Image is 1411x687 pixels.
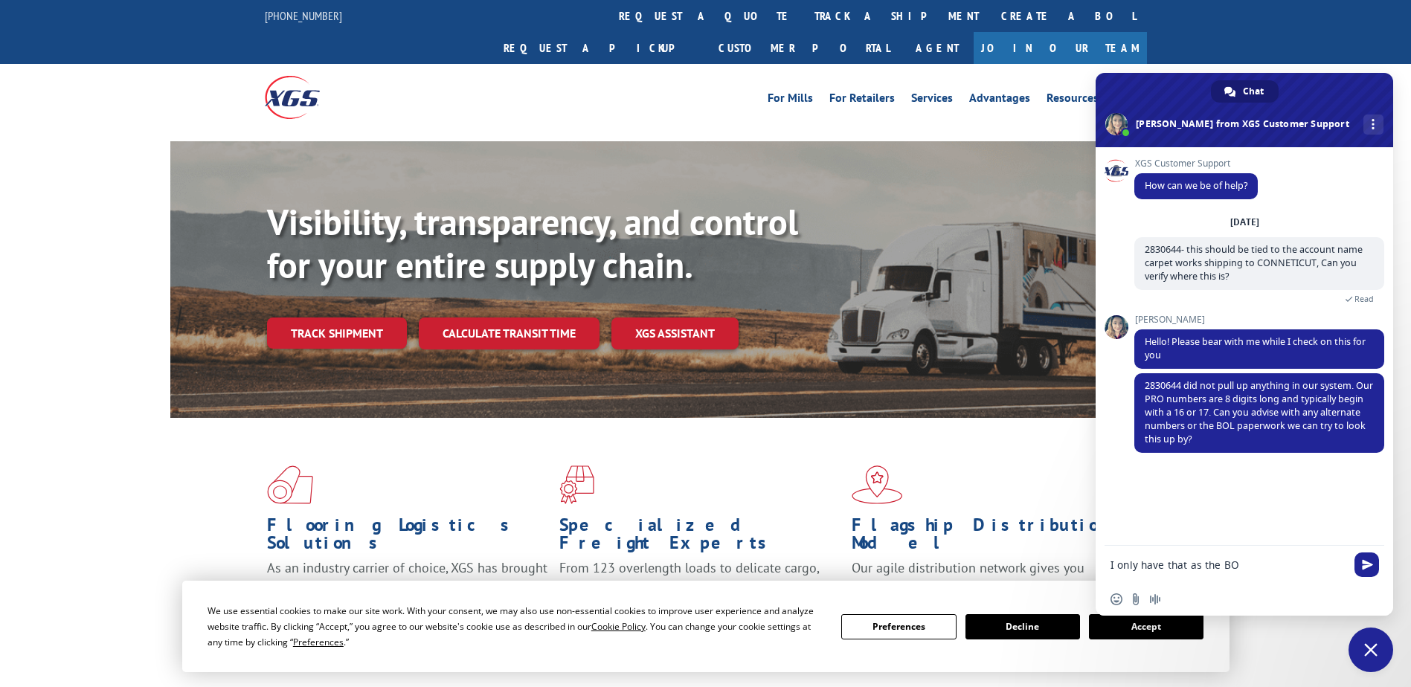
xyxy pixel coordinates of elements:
a: Advantages [969,92,1030,109]
h1: Specialized Freight Experts [559,516,841,559]
span: 2830644 did not pull up anything in our system. Our PRO numbers are 8 digits long and typically b... [1145,379,1373,445]
span: [PERSON_NAME] [1134,315,1384,325]
h1: Flagship Distribution Model [852,516,1133,559]
span: XGS Customer Support [1134,158,1258,169]
div: Chat [1211,80,1279,103]
span: Send a file [1130,593,1142,605]
a: Services [911,92,953,109]
a: For Mills [768,92,813,109]
span: Hello! Please bear with me while I check on this for you [1145,335,1366,361]
span: Insert an emoji [1111,593,1122,605]
a: Customer Portal [707,32,901,64]
a: XGS ASSISTANT [611,317,739,349]
a: For Retailers [829,92,895,109]
div: [DATE] [1230,218,1259,227]
a: Calculate transit time [419,317,600,349]
a: Request a pickup [492,32,707,64]
span: As an industry carrier of choice, XGS has brought innovation and dedication to flooring logistics... [267,559,547,612]
img: xgs-icon-focused-on-flooring-red [559,465,594,504]
span: 2830644- this should be tied to the account name carpet works shipping to CONNETICUT, Can you ver... [1145,243,1363,283]
div: More channels [1363,115,1383,135]
a: Track shipment [267,317,407,349]
button: Preferences [841,614,956,639]
span: Cookie Policy [591,620,646,633]
div: We use essential cookies to make our site work. With your consent, we may also use non-essential ... [208,603,823,650]
img: xgs-icon-total-supply-chain-intelligence-red [267,465,313,504]
p: From 123 overlength loads to delicate cargo, our experienced staff knows the best way to move you... [559,559,841,625]
div: Cookie Consent Prompt [182,581,1230,672]
h1: Flooring Logistics Solutions [267,516,548,559]
span: Preferences [293,636,344,648]
span: How can we be of help? [1145,179,1247,192]
span: Send [1354,552,1379,577]
span: Chat [1243,80,1264,103]
div: Close chat [1349,628,1393,672]
button: Accept [1089,614,1203,639]
b: Visibility, transparency, and control for your entire supply chain. [267,199,798,288]
span: Audio message [1149,593,1161,605]
button: Decline [965,614,1080,639]
span: Read [1354,294,1374,304]
a: [PHONE_NUMBER] [265,8,342,23]
a: Resources [1047,92,1099,109]
span: Our agile distribution network gives you nationwide inventory management on demand. [852,559,1125,594]
a: Join Our Team [974,32,1147,64]
img: xgs-icon-flagship-distribution-model-red [852,465,903,504]
textarea: Compose your message... [1111,558,1346,572]
a: Agent [901,32,974,64]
